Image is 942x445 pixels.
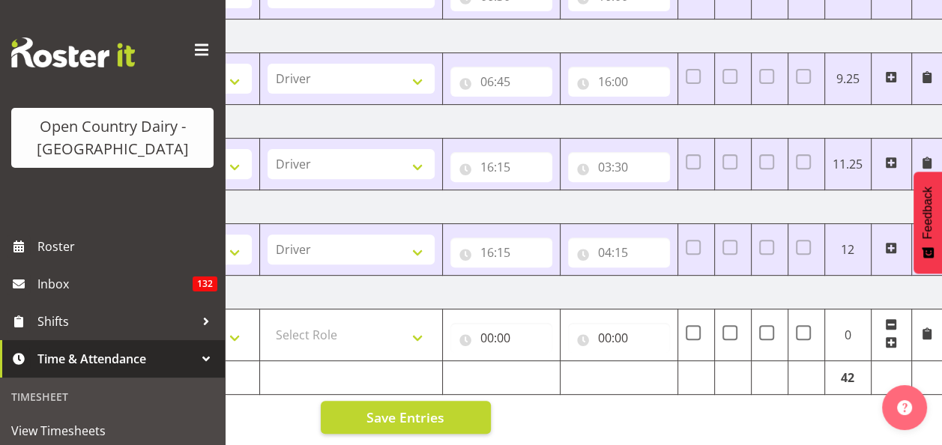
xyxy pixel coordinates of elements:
td: 0 [824,309,871,361]
img: Rosterit website logo [11,37,135,67]
input: Click to select... [568,323,670,353]
span: Shifts [37,310,195,333]
div: Open Country Dairy - [GEOGRAPHIC_DATA] [26,115,199,160]
span: Save Entries [366,408,444,427]
td: 42 [824,361,871,395]
span: View Timesheets [11,420,214,442]
button: Feedback - Show survey [914,172,942,273]
td: 12 [824,224,871,276]
td: 11.25 [824,139,871,190]
button: Save Entries [321,401,491,434]
div: Timesheet [4,381,221,412]
span: Time & Attendance [37,348,195,370]
td: 9.25 [824,53,871,105]
span: Feedback [921,187,935,239]
span: Roster [37,235,217,258]
img: help-xxl-2.png [897,400,912,415]
span: 132 [193,276,217,291]
input: Click to select... [450,323,552,353]
span: Inbox [37,273,193,295]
